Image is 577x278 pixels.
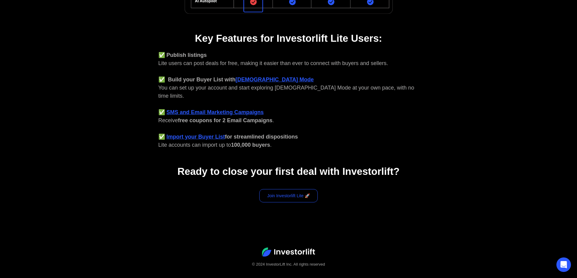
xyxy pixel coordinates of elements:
[225,134,298,140] strong: for streamlined dispositions
[158,109,165,115] strong: ✅
[556,257,571,272] div: Open Intercom Messenger
[158,134,165,140] strong: ✅
[178,117,273,123] strong: free coupons for 2 Email Campaigns
[167,109,264,115] a: SMS and Email Marketing Campaigns
[259,189,318,202] a: Join Investorlift Lite 🚀
[177,166,400,177] strong: Ready to close your first deal with Investorlift?
[12,261,565,267] div: © 2024 InvestorLift Inc. All rights reserved
[231,142,270,148] strong: 100,000 buyers
[158,52,207,58] strong: ✅ Publish listings
[158,51,419,149] div: Lite users can post deals for free, making it easier than ever to connect with buyers and sellers...
[236,77,314,83] a: [DEMOGRAPHIC_DATA] Mode
[195,33,382,44] strong: Key Features for Investorlift Lite Users:
[158,77,236,83] strong: ✅ Build your Buyer List with
[167,134,225,140] a: Import your Buyer List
